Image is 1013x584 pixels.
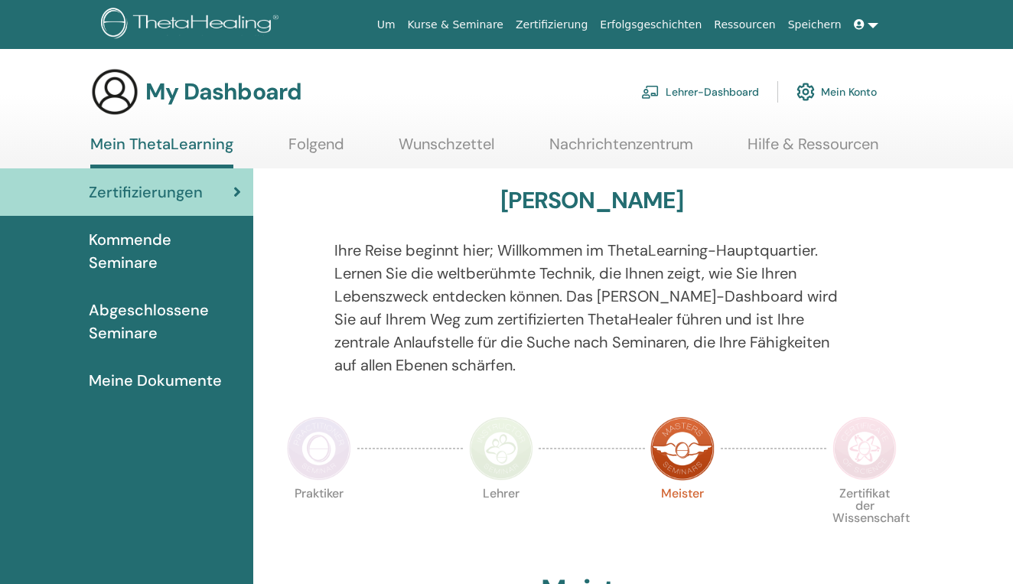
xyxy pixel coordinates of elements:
[287,488,351,552] p: Praktiker
[402,11,510,39] a: Kurse & Seminare
[796,79,815,105] img: cog.svg
[748,135,878,165] a: Hilfe & Ressourcen
[89,181,203,204] span: Zertifizierungen
[782,11,848,39] a: Speichern
[549,135,693,165] a: Nachrichtenzentrum
[287,416,351,481] img: Practitioner
[90,135,233,168] a: Mein ThetaLearning
[334,239,849,377] p: Ihre Reise beginnt hier; Willkommen im ThetaLearning-Hauptquartier. Lernen Sie die weltberühmte T...
[89,228,241,274] span: Kommende Seminare
[510,11,594,39] a: Zertifizierung
[399,135,494,165] a: Wunschzettel
[641,75,759,109] a: Lehrer-Dashboard
[145,78,301,106] h3: My Dashboard
[90,67,139,116] img: generic-user-icon.jpg
[101,8,284,42] img: logo.png
[371,11,402,39] a: Um
[641,85,660,99] img: chalkboard-teacher.svg
[650,488,715,552] p: Meister
[832,488,897,552] p: Zertifikat der Wissenschaft
[796,75,877,109] a: Mein Konto
[469,488,533,552] p: Lehrer
[500,187,683,214] h3: [PERSON_NAME]
[89,299,241,344] span: Abgeschlossene Seminare
[89,369,222,392] span: Meine Dokumente
[469,416,533,481] img: Instructor
[650,416,715,481] img: Master
[594,11,708,39] a: Erfolgsgeschichten
[288,135,344,165] a: Folgend
[708,11,781,39] a: Ressourcen
[832,416,897,481] img: Certificate of Science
